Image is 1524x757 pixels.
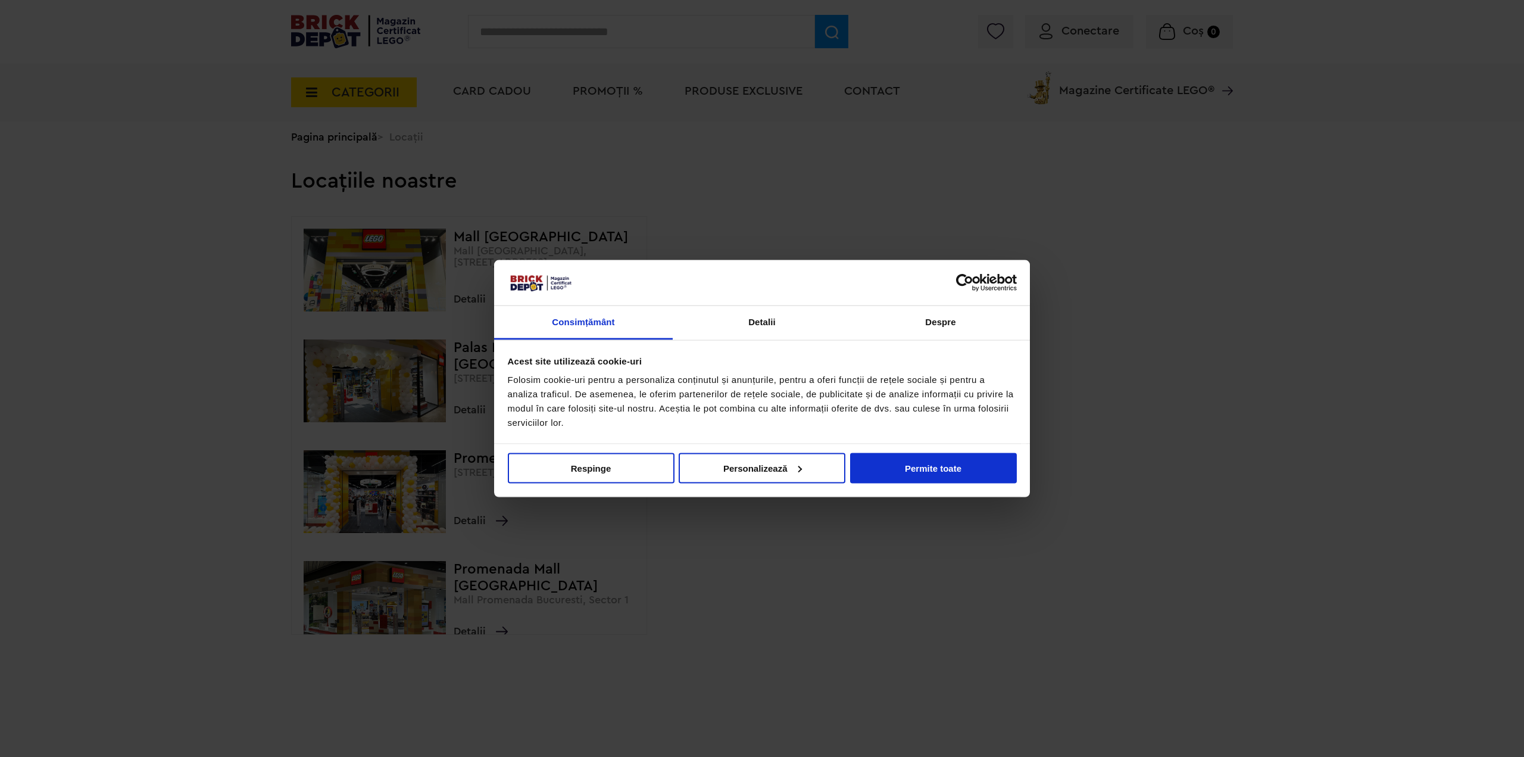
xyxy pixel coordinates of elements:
[851,306,1030,340] a: Despre
[508,453,674,483] button: Respinge
[508,354,1017,368] div: Acest site utilizează cookie-uri
[850,453,1017,483] button: Permite toate
[913,273,1017,291] a: Usercentrics Cookiebot - opens in a new window
[508,373,1017,430] div: Folosim cookie-uri pentru a personaliza conținutul și anunțurile, pentru a oferi funcții de rețel...
[494,306,673,340] a: Consimțământ
[679,453,845,483] button: Personalizează
[508,273,573,292] img: siglă
[673,306,851,340] a: Detalii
